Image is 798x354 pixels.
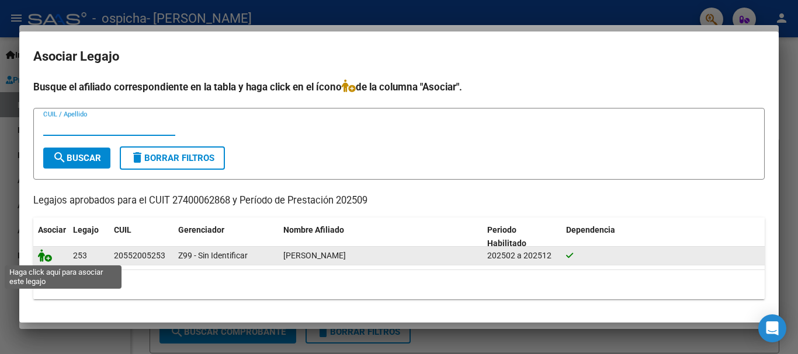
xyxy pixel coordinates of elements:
[487,225,526,248] span: Periodo Habilitado
[68,218,109,256] datatable-header-cell: Legajo
[53,150,67,164] mat-icon: search
[114,225,131,234] span: CUIL
[73,225,99,234] span: Legajo
[283,225,344,234] span: Nombre Afiliado
[130,153,214,163] span: Borrar Filtros
[38,225,66,234] span: Asociar
[561,218,765,256] datatable-header-cell: Dependencia
[53,153,101,163] span: Buscar
[178,251,248,260] span: Z99 - Sin Identificar
[33,270,765,299] div: 1 registros
[130,150,144,164] mat-icon: delete
[120,146,225,170] button: Borrar Filtros
[33,194,765,208] p: Legajos aprobados para el CUIT 27400062868 y Período de Prestación 202509
[279,218,483,256] datatable-header-cell: Nombre Afiliado
[33,79,765,94] h4: Busque el afiliado correspondiente en la tabla y haga click en el ícono de la columna "Asociar".
[73,251,87,260] span: 253
[33,45,765,68] h2: Asociar Legajo
[109,218,174,256] datatable-header-cell: CUIL
[483,218,561,256] datatable-header-cell: Periodo Habilitado
[33,218,68,256] datatable-header-cell: Asociar
[283,251,346,260] span: LEZCANO AARON FABRICIO
[174,218,279,256] datatable-header-cell: Gerenciador
[758,314,786,342] div: Open Intercom Messenger
[566,225,615,234] span: Dependencia
[178,225,224,234] span: Gerenciador
[43,148,110,169] button: Buscar
[114,249,165,262] div: 20552005253
[487,249,557,262] div: 202502 a 202512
